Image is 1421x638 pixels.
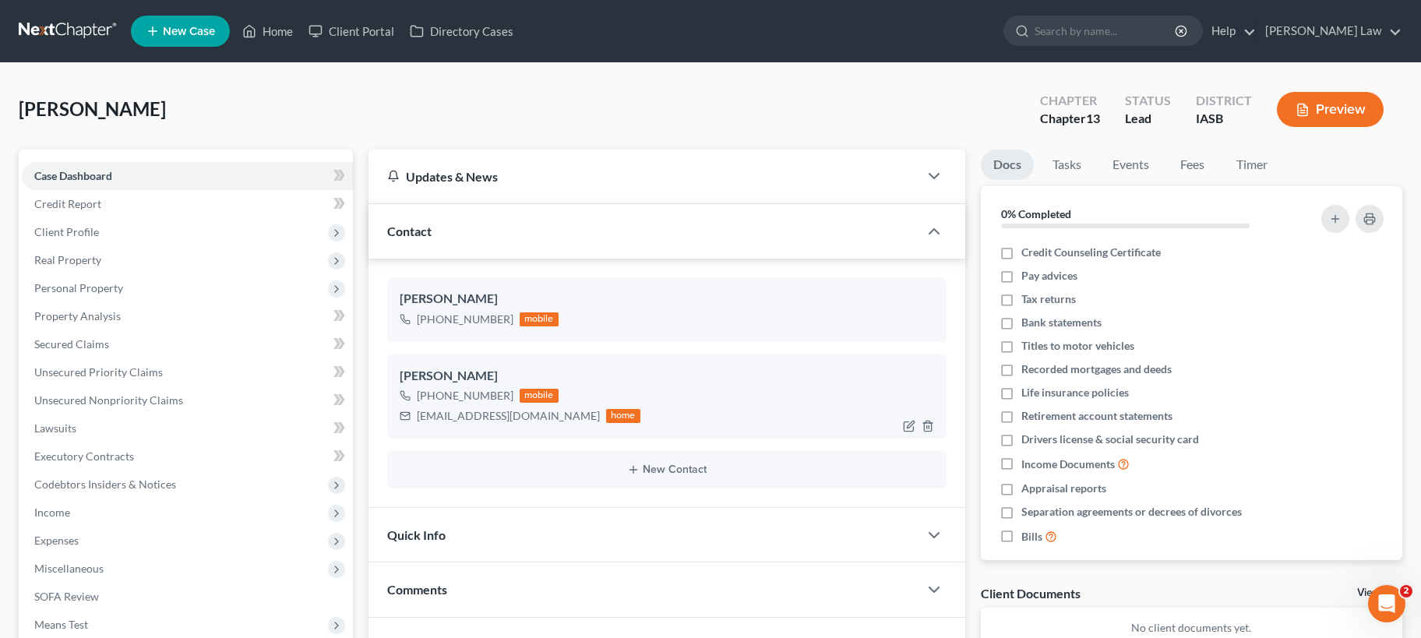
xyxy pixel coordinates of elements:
[400,290,934,308] div: [PERSON_NAME]
[1368,585,1405,622] iframe: Intercom live chat
[34,534,79,547] span: Expenses
[34,197,101,210] span: Credit Report
[387,168,900,185] div: Updates & News
[606,409,640,423] div: home
[34,449,134,463] span: Executory Contracts
[1357,587,1396,598] a: View All
[1125,92,1171,110] div: Status
[1021,361,1172,377] span: Recorded mortgages and deeds
[400,464,934,476] button: New Contact
[1277,92,1384,127] button: Preview
[1021,338,1134,354] span: Titles to motor vehicles
[520,312,559,326] div: mobile
[34,590,99,603] span: SOFA Review
[1257,17,1402,45] a: [PERSON_NAME] Law
[981,150,1034,180] a: Docs
[1040,110,1100,128] div: Chapter
[1021,481,1106,496] span: Appraisal reports
[417,408,600,424] div: [EMAIL_ADDRESS][DOMAIN_NAME]
[402,17,521,45] a: Directory Cases
[417,312,513,327] div: [PHONE_NUMBER]
[1040,92,1100,110] div: Chapter
[22,583,353,611] a: SOFA Review
[1224,150,1280,180] a: Timer
[981,585,1081,601] div: Client Documents
[1021,408,1172,424] span: Retirement account statements
[1196,92,1252,110] div: District
[34,365,163,379] span: Unsecured Priority Claims
[34,618,88,631] span: Means Test
[993,620,1390,636] p: No client documents yet.
[34,253,101,266] span: Real Property
[1021,504,1242,520] span: Separation agreements or decrees of divorces
[1125,110,1171,128] div: Lead
[1204,17,1256,45] a: Help
[163,26,215,37] span: New Case
[1086,111,1100,125] span: 13
[22,330,353,358] a: Secured Claims
[34,225,99,238] span: Client Profile
[1021,456,1115,472] span: Income Documents
[22,162,353,190] a: Case Dashboard
[1001,207,1071,220] strong: 0% Completed
[22,414,353,442] a: Lawsuits
[34,337,109,351] span: Secured Claims
[34,478,176,491] span: Codebtors Insiders & Notices
[1021,432,1199,447] span: Drivers license & social security card
[1196,110,1252,128] div: IASB
[22,302,353,330] a: Property Analysis
[387,527,446,542] span: Quick Info
[417,388,513,404] div: [PHONE_NUMBER]
[19,97,166,120] span: [PERSON_NAME]
[1100,150,1162,180] a: Events
[1400,585,1412,597] span: 2
[1021,291,1076,307] span: Tax returns
[234,17,301,45] a: Home
[400,367,934,386] div: [PERSON_NAME]
[1021,385,1129,400] span: Life insurance policies
[22,190,353,218] a: Credit Report
[520,389,559,403] div: mobile
[1021,245,1161,260] span: Credit Counseling Certificate
[22,442,353,471] a: Executory Contracts
[1021,268,1077,284] span: Pay advices
[34,309,121,323] span: Property Analysis
[1040,150,1094,180] a: Tasks
[22,358,353,386] a: Unsecured Priority Claims
[34,281,123,294] span: Personal Property
[1021,315,1102,330] span: Bank statements
[34,506,70,519] span: Income
[34,421,76,435] span: Lawsuits
[1021,529,1042,545] span: Bills
[387,224,432,238] span: Contact
[34,169,112,182] span: Case Dashboard
[34,562,104,575] span: Miscellaneous
[34,393,183,407] span: Unsecured Nonpriority Claims
[1035,16,1177,45] input: Search by name...
[1168,150,1218,180] a: Fees
[387,582,447,597] span: Comments
[22,386,353,414] a: Unsecured Nonpriority Claims
[301,17,402,45] a: Client Portal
